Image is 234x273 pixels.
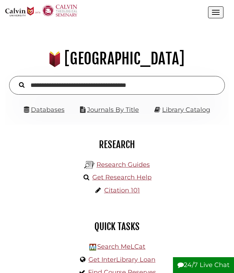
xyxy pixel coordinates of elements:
h2: Quick Tasks [11,221,223,233]
img: Hekman Library Logo [84,160,95,170]
img: Calvin Theological Seminary [42,5,77,17]
a: Citation 101 [104,186,140,194]
a: Databases [24,106,65,114]
h1: [GEOGRAPHIC_DATA] [9,49,225,68]
a: Get Research Help [92,173,152,181]
img: Hekman Library Logo [89,244,96,250]
a: Journals By Title [87,106,139,114]
a: Library Catalog [162,106,210,114]
button: Search [15,80,28,89]
h2: Research [11,139,223,151]
i: Search [19,82,25,88]
a: Search MeLCat [97,243,145,250]
a: Research Guides [96,161,150,169]
a: Get InterLibrary Loan [88,256,155,264]
button: Open the menu [208,6,223,18]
